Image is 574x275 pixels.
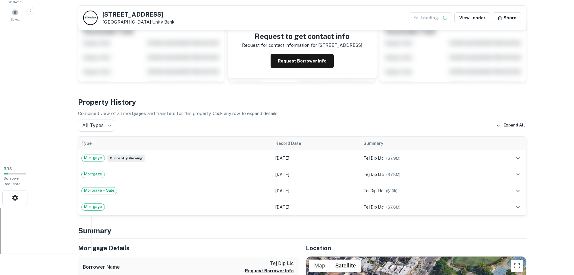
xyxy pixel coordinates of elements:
[107,155,145,162] span: Currently viewing
[78,120,114,132] div: All Types
[318,42,362,49] p: [STREET_ADDRESS]
[511,260,523,272] button: Toggle fullscreen view
[386,189,397,193] span: ($ 10k )
[102,11,174,18] h5: [STREET_ADDRESS]
[272,137,361,150] th: Record Date
[363,205,384,209] span: tej dip llc
[363,172,384,177] span: tej dip llc
[544,227,574,256] iframe: Chat Widget
[386,205,400,209] span: ($ 7.8M )
[102,19,174,25] p: [GEOGRAPHIC_DATA]
[4,167,12,171] span: 3 / 15
[513,202,523,212] button: expand row
[360,137,481,150] th: Summary
[78,3,526,14] h4: Buyer Details
[82,155,105,161] span: Mortgage
[513,169,523,180] button: expand row
[78,97,526,107] h4: Property History
[493,12,521,23] button: Share
[78,244,299,253] h5: Mortgage Details
[306,244,526,253] h5: Location
[454,12,490,23] a: View Lender
[242,31,362,42] h4: Request to get contact info
[245,267,294,274] button: Request Borrower Info
[82,204,105,210] span: Mortgage
[495,121,526,130] button: Expand All
[82,171,105,177] span: Mortgage
[386,156,400,161] span: ($ 7.9M )
[330,260,361,272] button: Show satellite imagery
[4,176,20,186] span: Borrower Requests
[2,7,28,23] a: Saved
[513,153,523,163] button: expand row
[386,172,400,177] span: ($ 7.8M )
[83,264,120,271] h6: Borrower Name
[513,186,523,196] button: expand row
[272,150,361,166] td: [DATE]
[272,183,361,199] td: [DATE]
[78,137,272,150] th: Type
[272,199,361,215] td: [DATE]
[78,225,526,236] h4: Summary
[271,54,334,68] button: Request Borrower Info
[309,260,330,272] button: Show street map
[363,156,384,161] span: tej dip llc
[152,19,174,24] a: Unity Bank
[11,17,20,22] span: Saved
[272,166,361,183] td: [DATE]
[245,260,294,267] p: tej dip llc
[363,188,384,193] span: tei dip llc
[82,187,117,193] span: Mortgage + Sale
[242,42,317,49] p: Request for contact information for
[78,110,526,117] p: Combined view of all mortgages and transfers for this property. Click any row to expand details.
